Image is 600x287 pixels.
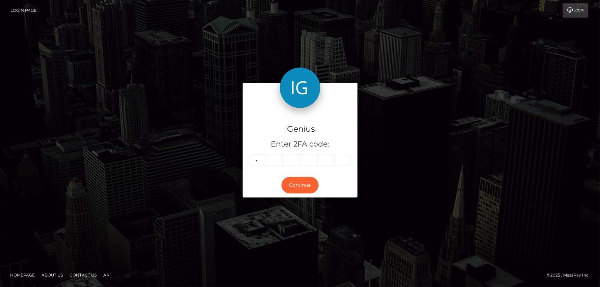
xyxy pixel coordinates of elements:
a: Login Page [10,3,36,18]
img: iGenius [280,68,320,108]
button: Continue [282,177,319,193]
a: API [101,270,113,280]
a: About Us [39,270,66,280]
a: Contact Us [67,270,99,280]
h5: Enter 2FA code: [248,139,353,150]
div: © 2025 , MassPay Inc. [547,271,595,279]
a: Login [563,3,589,18]
a: Homepage [7,270,37,280]
h4: iGenius [248,123,353,135]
